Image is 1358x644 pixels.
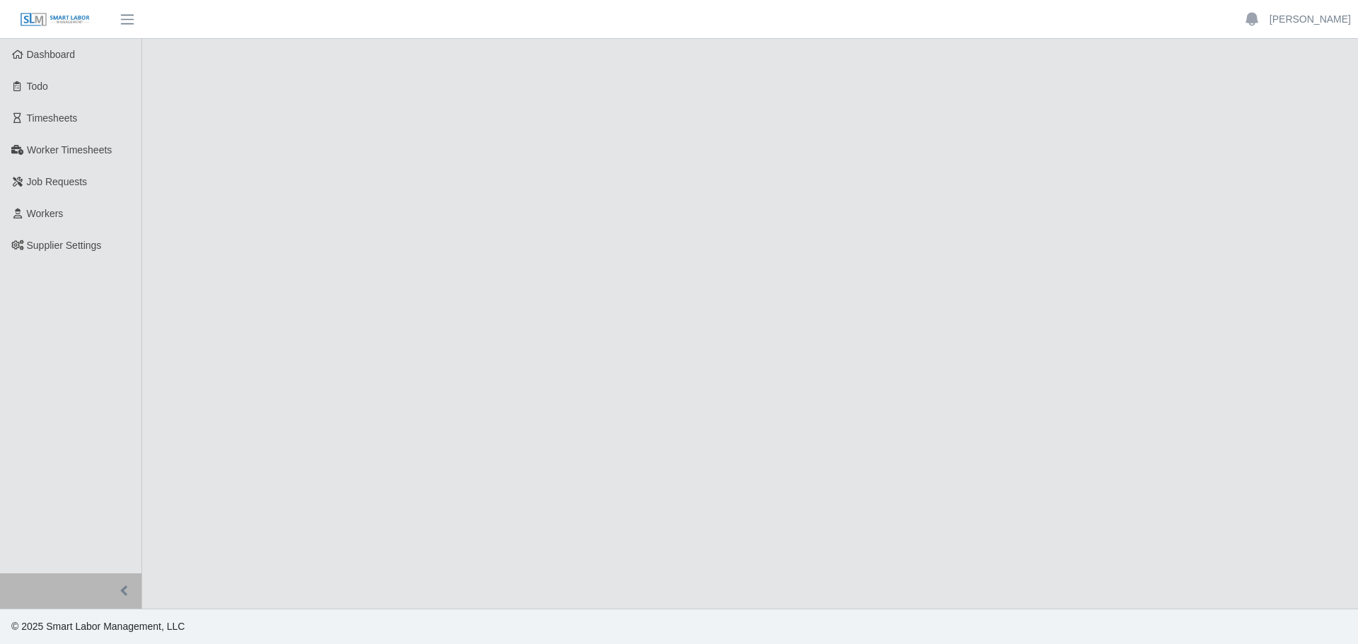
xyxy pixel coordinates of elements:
[20,12,91,28] img: SLM Logo
[27,208,64,219] span: Workers
[1270,12,1351,27] a: [PERSON_NAME]
[27,81,48,92] span: Todo
[11,621,185,632] span: © 2025 Smart Labor Management, LLC
[27,144,112,156] span: Worker Timesheets
[27,240,102,251] span: Supplier Settings
[27,112,78,124] span: Timesheets
[27,49,76,60] span: Dashboard
[27,176,88,187] span: Job Requests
